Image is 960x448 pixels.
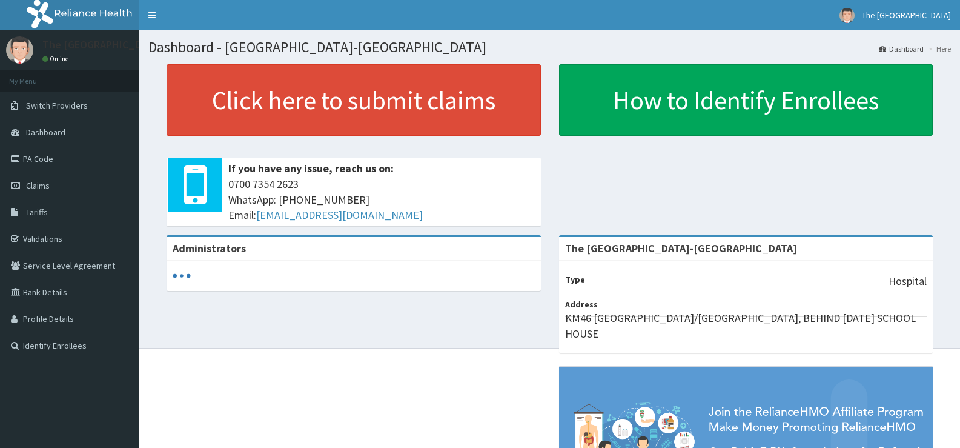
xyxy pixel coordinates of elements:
span: Dashboard [26,127,65,138]
span: Switch Providers [26,100,88,111]
img: User Image [6,36,33,64]
svg: audio-loading [173,267,191,285]
span: 0700 7354 2623 WhatsApp: [PHONE_NUMBER] Email: [228,176,535,223]
a: [EMAIL_ADDRESS][DOMAIN_NAME] [256,208,423,222]
a: Dashboard [879,44,924,54]
b: If you have any issue, reach us on: [228,161,394,175]
a: How to Identify Enrollees [559,64,933,136]
img: User Image [839,8,855,23]
h1: Dashboard - [GEOGRAPHIC_DATA]-[GEOGRAPHIC_DATA] [148,39,951,55]
a: Online [42,55,71,63]
b: Administrators [173,241,246,255]
a: Click here to submit claims [167,64,541,136]
p: The [GEOGRAPHIC_DATA] [42,39,164,50]
b: Address [565,299,598,310]
b: Type [565,274,585,285]
span: Tariffs [26,207,48,218]
strong: The [GEOGRAPHIC_DATA]-[GEOGRAPHIC_DATA] [565,241,797,255]
p: Hospital [889,273,927,289]
span: The [GEOGRAPHIC_DATA] [862,10,951,21]
p: KM46 [GEOGRAPHIC_DATA]/[GEOGRAPHIC_DATA], BEHIND [DATE] SCHOOL HOUSE [565,310,927,341]
span: Claims [26,180,50,191]
li: Here [925,44,951,54]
